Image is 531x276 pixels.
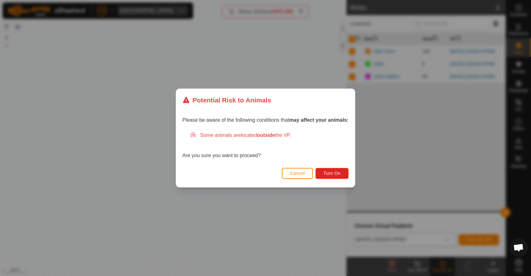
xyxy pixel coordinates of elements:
[182,132,349,159] div: Are you sure you want to proceed?
[290,171,305,176] span: Cancel
[182,95,271,105] div: Potential Risk to Animals
[316,168,349,179] button: Turn On
[182,117,349,123] span: Please be aware of the following conditions that
[190,132,349,139] div: Some animals are
[289,117,349,123] strong: may affect your animals:
[282,168,313,179] button: Cancel
[324,171,341,176] span: Turn On
[241,132,291,138] span: located the VP.
[509,238,528,257] div: Open chat
[257,132,275,138] strong: outside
